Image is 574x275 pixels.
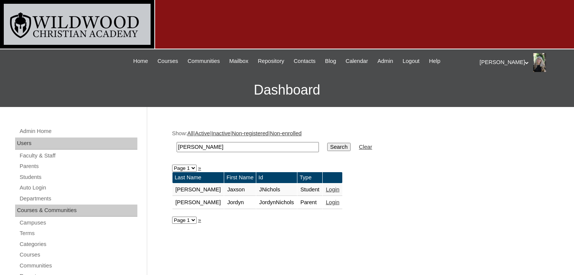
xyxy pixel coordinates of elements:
td: Type [297,172,323,183]
a: Home [129,57,152,66]
a: Auto Login [19,183,137,192]
a: Logout [399,57,423,66]
td: JordynNichols [256,196,297,209]
span: Repository [258,57,284,66]
input: Search [177,142,319,152]
td: Jordyn [224,196,256,209]
a: Non-enrolled [270,130,302,136]
div: Users [15,137,137,150]
td: Id [256,172,297,183]
a: Inactive [211,130,231,136]
a: Non-registered [232,130,269,136]
a: Clear [359,144,372,150]
a: Admin [374,57,397,66]
a: Login [326,199,339,205]
img: logo-white.png [4,4,151,45]
a: » [198,165,201,171]
input: Search [327,143,351,151]
span: Mailbox [229,57,249,66]
a: Contacts [290,57,319,66]
a: Mailbox [226,57,252,66]
a: Courses [154,57,182,66]
img: Dena Hohl [533,53,546,72]
td: Jaxson [224,183,256,196]
div: Courses & Communities [15,205,137,217]
h3: Dashboard [4,73,570,107]
td: Last Name [172,172,224,183]
a: Communities [19,261,137,270]
div: Show: | | | | [172,130,546,156]
td: Student [297,183,323,196]
span: Admin [377,57,393,66]
a: All [187,130,193,136]
a: Departments [19,194,137,203]
span: Contacts [294,57,315,66]
a: Categories [19,240,137,249]
span: Calendar [346,57,368,66]
a: Communities [184,57,224,66]
a: Repository [254,57,288,66]
a: Campuses [19,218,137,228]
a: Terms [19,229,137,238]
span: Help [429,57,440,66]
span: Logout [403,57,420,66]
span: Communities [188,57,220,66]
span: Home [133,57,148,66]
a: » [198,217,201,223]
td: JNichols [256,183,297,196]
a: Login [326,186,339,192]
td: [PERSON_NAME] [172,183,224,196]
a: Blog [321,57,340,66]
td: First Name [224,172,256,183]
span: Blog [325,57,336,66]
div: [PERSON_NAME] [480,53,566,72]
a: Active [195,130,210,136]
a: Students [19,173,137,182]
a: Admin Home [19,127,137,136]
a: Courses [19,250,137,260]
a: Calendar [342,57,372,66]
td: Parent [297,196,323,209]
td: [PERSON_NAME] [172,196,224,209]
a: Help [425,57,444,66]
span: Courses [157,57,178,66]
a: Faculty & Staff [19,151,137,160]
a: Parents [19,162,137,171]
